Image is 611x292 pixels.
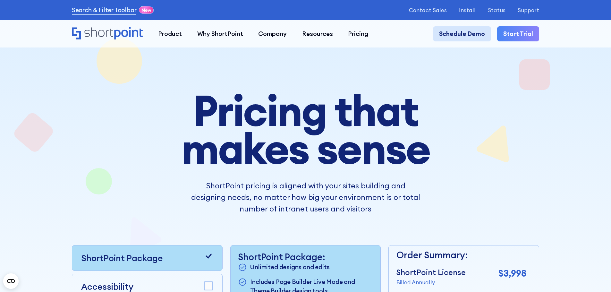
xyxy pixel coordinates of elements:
h1: Pricing that makes sense [134,92,478,168]
div: Product [158,29,182,39]
a: Company [250,26,294,42]
a: Schedule Demo [433,26,491,42]
div: Company [258,29,287,39]
p: Order Summary: [396,248,526,262]
p: Billed Annually [396,278,466,286]
p: ShortPoint Package [81,252,163,264]
div: Why ShortPoint [197,29,243,39]
iframe: Chat Widget [496,218,611,292]
div: Pricing [348,29,368,39]
a: Support [518,7,539,13]
a: Search & Filter Toolbar [72,5,137,15]
a: Product [150,26,190,42]
a: Contact Sales [409,7,447,13]
a: Resources [294,26,341,42]
p: ShortPoint pricing is aligned with your sites building and designing needs, no matter how big you... [191,180,420,214]
a: Start Trial [497,26,539,42]
a: Pricing [341,26,376,42]
p: ShortPoint Package: [238,252,373,262]
a: Why ShortPoint [190,26,251,42]
a: Install [459,7,476,13]
button: Open CMP widget [3,273,19,289]
p: ShortPoint License [396,267,466,278]
a: Home [72,27,143,40]
a: Status [488,7,505,13]
p: Unlimited designs and edits [250,262,330,273]
div: Resources [302,29,333,39]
